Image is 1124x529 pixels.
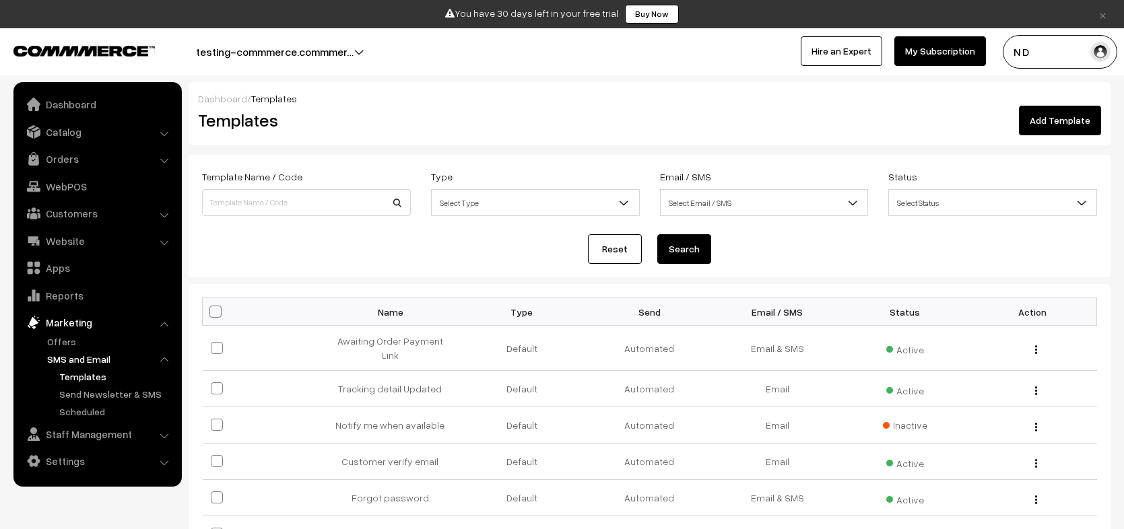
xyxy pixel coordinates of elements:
[17,92,177,116] a: Dashboard
[586,480,714,516] td: Automated
[886,453,924,470] span: Active
[17,229,177,253] a: Website
[202,170,302,184] label: Template Name / Code
[586,371,714,407] td: Automated
[17,147,177,171] a: Orders
[894,36,986,66] a: My Subscription
[841,298,969,326] th: Status
[44,334,177,349] a: Offers
[13,46,155,56] img: COMMMERCE
[17,283,177,308] a: Reports
[1035,459,1037,468] img: Menu
[657,234,711,264] button: Search
[625,5,679,24] a: Buy Now
[1094,6,1112,22] a: ×
[713,326,841,371] td: Email & SMS
[586,444,714,480] td: Automated
[330,298,458,326] th: Name
[1035,495,1037,504] img: Menu
[202,189,411,216] input: Template Name / Code
[1035,345,1037,354] img: Menu
[586,298,714,326] th: Send
[713,371,841,407] td: Email
[44,352,177,366] a: SMS and Email
[1019,106,1101,135] a: Add Template
[801,36,882,66] a: Hire an Expert
[17,201,177,225] a: Customers
[432,191,639,215] span: Select Type
[13,42,131,58] a: COMMMERCE
[431,189,640,216] span: Select Type
[886,339,924,357] span: Active
[889,191,1096,215] span: Select Status
[1035,386,1037,395] img: Menu
[251,93,297,104] span: Templates
[17,310,177,334] a: Marketing
[1003,35,1117,69] button: N D
[17,449,177,473] a: Settings
[458,326,586,371] td: Default
[586,326,714,371] td: Automated
[886,489,924,507] span: Active
[17,174,177,199] a: WebPOS
[660,170,711,184] label: Email / SMS
[56,404,177,419] a: Scheduled
[458,444,586,480] td: Default
[431,170,453,184] label: Type
[330,326,458,371] td: Awaiting Order Payment Link
[888,170,917,184] label: Status
[330,407,458,444] td: Notify me when available
[1090,42,1111,62] img: user
[713,407,841,444] td: Email
[661,191,868,215] span: Select Email / SMS
[458,298,586,326] th: Type
[886,380,924,398] span: Active
[56,369,177,384] a: Templates
[888,189,1097,216] span: Select Status
[458,407,586,444] td: Default
[586,407,714,444] td: Automated
[198,92,1101,106] div: /
[588,234,642,264] a: Reset
[1035,423,1037,431] img: Menu
[969,298,1097,326] th: Action
[330,444,458,480] td: Customer verify email
[713,480,841,516] td: Email & SMS
[5,5,1119,24] div: You have 30 days left in your free trial
[458,480,586,516] td: Default
[17,256,177,280] a: Apps
[660,189,869,216] span: Select Email / SMS
[330,480,458,516] td: Forgot password
[17,422,177,446] a: Staff Management
[56,387,177,401] a: Send Newsletter & SMS
[330,371,458,407] td: Tracking detail Updated
[17,120,177,144] a: Catalog
[713,298,841,326] th: Email / SMS
[198,110,640,131] h2: Templates
[149,35,401,69] button: testing-commmerce.commmer…
[458,371,586,407] td: Default
[198,93,247,104] a: Dashboard
[883,418,927,432] span: Inactive
[713,444,841,480] td: Email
